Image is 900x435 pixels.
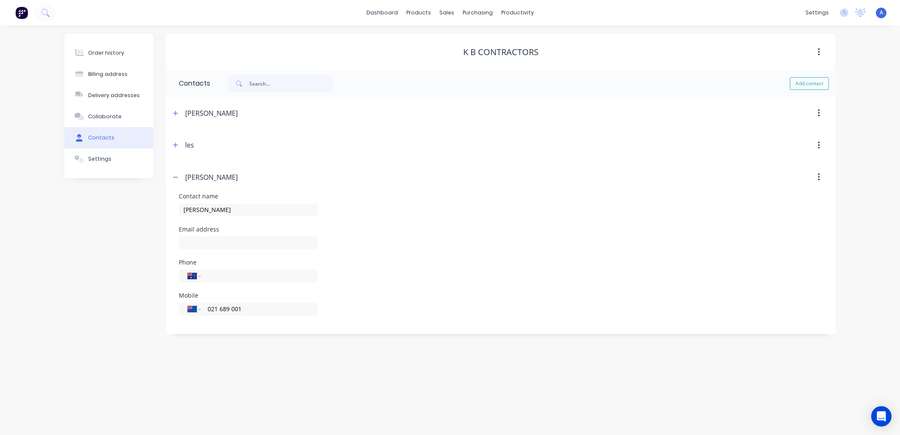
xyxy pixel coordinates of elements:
[179,193,317,199] div: Contact name
[179,259,317,265] div: Phone
[435,6,458,19] div: sales
[64,127,153,148] button: Contacts
[15,6,28,19] img: Factory
[790,77,829,90] button: Add contact
[497,6,538,19] div: productivity
[64,106,153,127] button: Collaborate
[64,64,153,85] button: Billing address
[88,155,111,163] div: Settings
[185,172,238,182] div: [PERSON_NAME]
[458,6,497,19] div: purchasing
[362,6,402,19] a: dashboard
[88,134,114,142] div: Contacts
[249,75,333,92] input: Search...
[402,6,435,19] div: products
[185,108,238,118] div: [PERSON_NAME]
[801,6,833,19] div: settings
[179,226,317,232] div: Email address
[64,42,153,64] button: Order history
[88,70,128,78] div: Billing address
[880,9,883,17] span: A
[185,140,194,150] div: les
[64,85,153,106] button: Delivery addresses
[871,406,892,427] div: Open Intercom Messenger
[64,148,153,170] button: Settings
[88,49,124,57] div: Order history
[179,293,317,298] div: Mobile
[463,47,539,57] div: K B contractors
[88,113,122,120] div: Collaborate
[166,70,210,97] div: Contacts
[88,92,140,99] div: Delivery addresses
